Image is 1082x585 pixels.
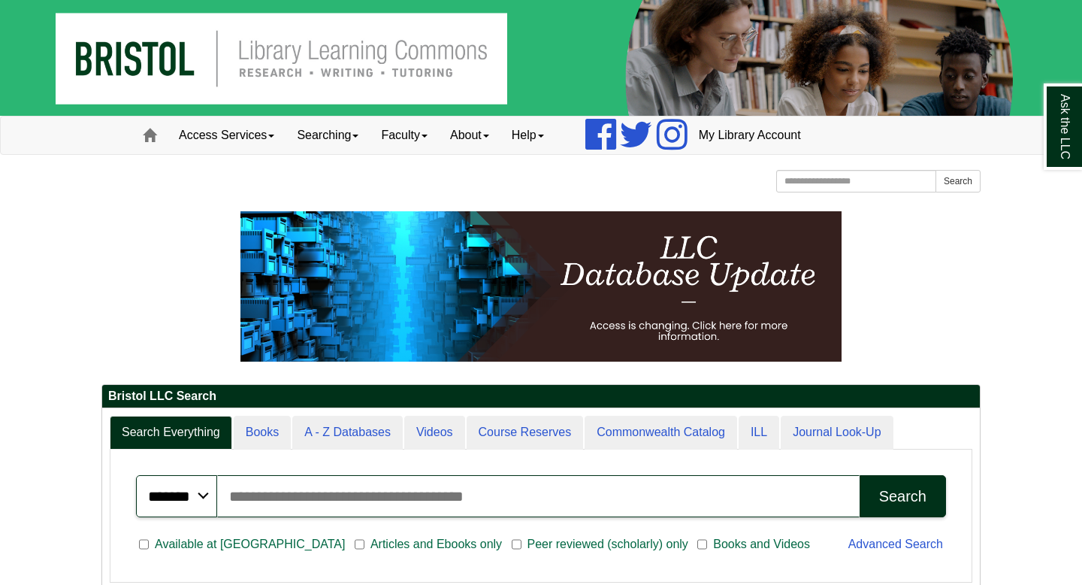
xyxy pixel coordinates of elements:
h2: Bristol LLC Search [102,385,980,408]
a: Journal Look-Up [781,416,893,450]
img: HTML tutorial [240,211,842,362]
a: My Library Account [688,117,812,154]
a: Search Everything [110,416,232,450]
a: Faculty [370,117,439,154]
a: Help [500,117,555,154]
input: Peer reviewed (scholarly) only [512,538,521,551]
span: Books and Videos [707,535,816,553]
a: Books [234,416,291,450]
button: Search [935,170,981,192]
input: Available at [GEOGRAPHIC_DATA] [139,538,149,551]
a: Searching [286,117,370,154]
a: Commonwealth Catalog [585,416,737,450]
a: A - Z Databases [292,416,403,450]
a: ILL [739,416,779,450]
a: About [439,117,500,154]
a: Videos [404,416,465,450]
input: Articles and Ebooks only [355,538,364,551]
input: Books and Videos [697,538,707,551]
span: Articles and Ebooks only [364,535,508,553]
button: Search [860,475,946,517]
a: Advanced Search [848,538,943,550]
a: Access Services [168,117,286,154]
span: Peer reviewed (scholarly) only [521,535,694,553]
span: Available at [GEOGRAPHIC_DATA] [149,535,351,553]
a: Course Reserves [467,416,584,450]
div: Search [879,488,926,505]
